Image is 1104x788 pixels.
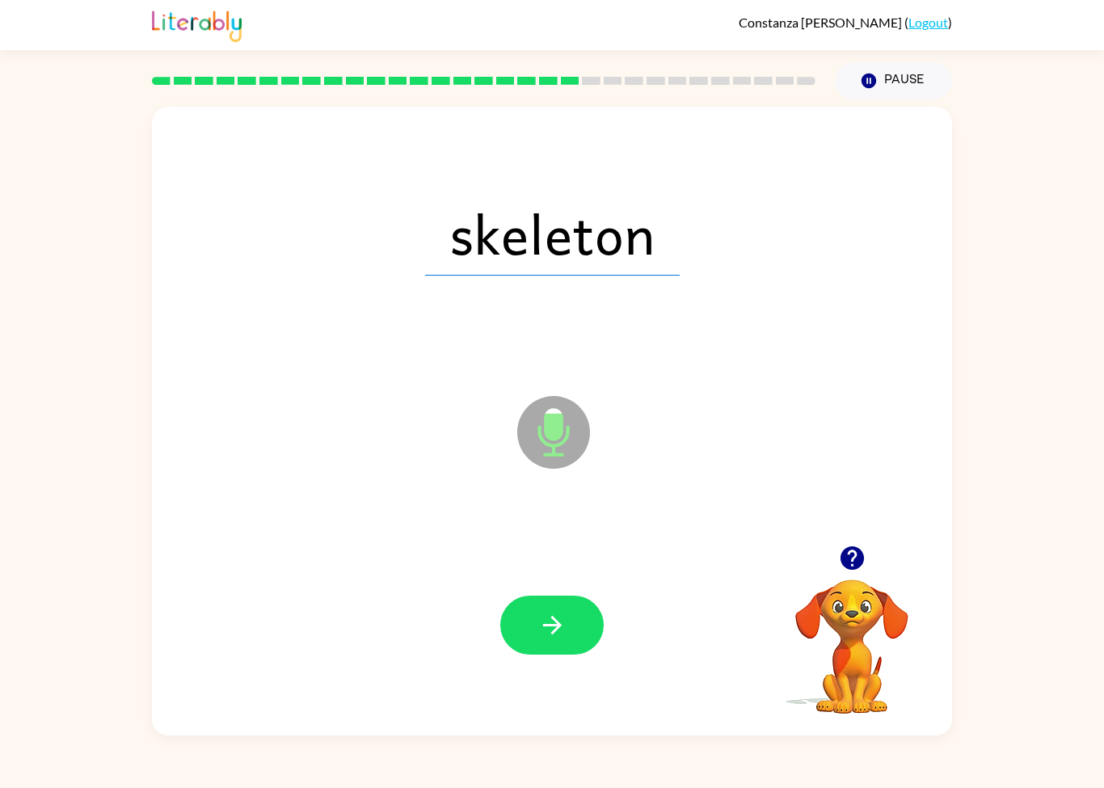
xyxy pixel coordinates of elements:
button: Pause [835,62,952,99]
span: skeleton [425,192,680,276]
img: Literably [152,6,242,42]
div: ( ) [739,15,952,30]
video: Your browser must support playing .mp4 files to use Literably. Please try using another browser. [771,554,933,716]
a: Logout [908,15,948,30]
span: Constanza [PERSON_NAME] [739,15,904,30]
